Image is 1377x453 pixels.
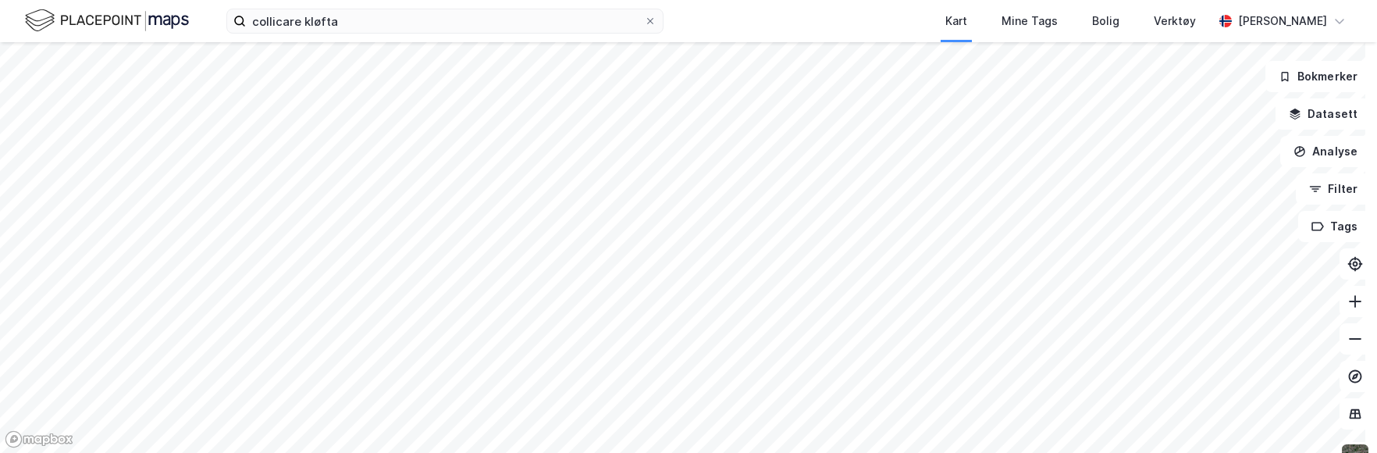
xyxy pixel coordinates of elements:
[5,430,73,448] a: Mapbox homepage
[1296,173,1371,205] button: Filter
[1265,61,1371,92] button: Bokmerker
[1298,211,1371,242] button: Tags
[246,9,644,33] input: Søk på adresse, matrikkel, gårdeiere, leietakere eller personer
[1002,12,1058,30] div: Mine Tags
[1276,98,1371,130] button: Datasett
[945,12,967,30] div: Kart
[1238,12,1327,30] div: [PERSON_NAME]
[1092,12,1119,30] div: Bolig
[1299,378,1377,453] iframe: Chat Widget
[1280,136,1371,167] button: Analyse
[25,7,189,34] img: logo.f888ab2527a4732fd821a326f86c7f29.svg
[1154,12,1196,30] div: Verktøy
